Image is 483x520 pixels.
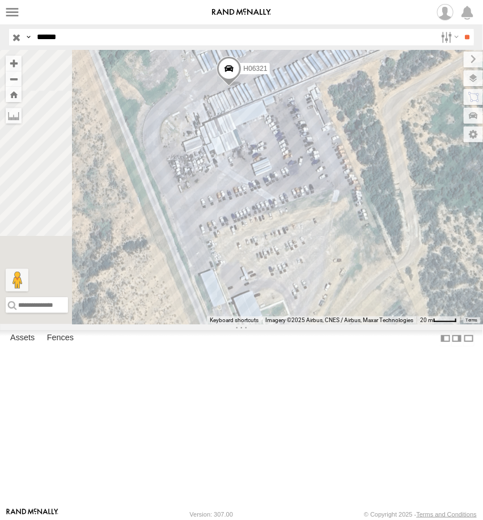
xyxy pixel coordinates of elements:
[212,9,271,16] img: rand-logo.svg
[265,317,413,323] span: Imagery ©2025 Airbus, CNES / Airbus, Maxar Technologies
[6,269,28,291] button: Drag Pegman onto the map to open Street View
[244,65,268,73] span: H06321
[24,29,33,45] label: Search Query
[6,71,22,87] button: Zoom out
[440,330,451,346] label: Dock Summary Table to the Left
[417,316,460,324] button: Map Scale: 20 m per 38 pixels
[466,318,478,323] a: Terms (opens in new tab)
[464,126,483,142] label: Map Settings
[420,317,433,323] span: 20 m
[437,29,461,45] label: Search Filter Options
[41,331,79,346] label: Fences
[451,330,463,346] label: Dock Summary Table to the Right
[364,511,477,518] div: © Copyright 2025 -
[6,56,22,71] button: Zoom in
[210,316,259,324] button: Keyboard shortcuts
[6,87,22,102] button: Zoom Home
[463,330,474,346] label: Hide Summary Table
[190,511,233,518] div: Version: 307.00
[417,511,477,518] a: Terms and Conditions
[6,108,22,124] label: Measure
[6,509,58,520] a: Visit our Website
[5,331,40,346] label: Assets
